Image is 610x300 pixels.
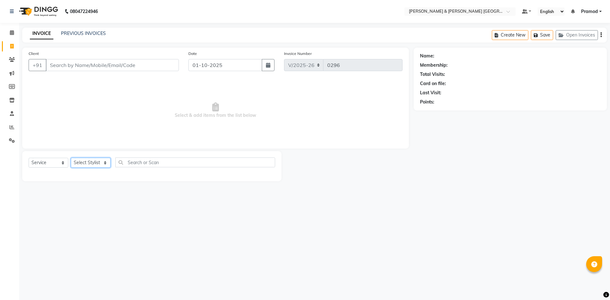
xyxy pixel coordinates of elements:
div: Card on file: [420,80,446,87]
input: Search or Scan [115,157,275,167]
a: PREVIOUS INVOICES [61,30,106,36]
button: Save [531,30,553,40]
div: Name: [420,53,434,59]
button: Create New [492,30,528,40]
b: 08047224946 [70,3,98,20]
label: Date [188,51,197,57]
img: logo [16,3,60,20]
div: Total Visits: [420,71,445,78]
label: Invoice Number [284,51,312,57]
span: Pramod [581,8,598,15]
button: +91 [29,59,46,71]
button: Open Invoices [556,30,598,40]
span: Select & add items from the list below [29,79,403,142]
input: Search by Name/Mobile/Email/Code [46,59,179,71]
div: Points: [420,99,434,105]
label: Client [29,51,39,57]
div: Membership: [420,62,448,69]
div: Last Visit: [420,90,441,96]
a: INVOICE [30,28,53,39]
